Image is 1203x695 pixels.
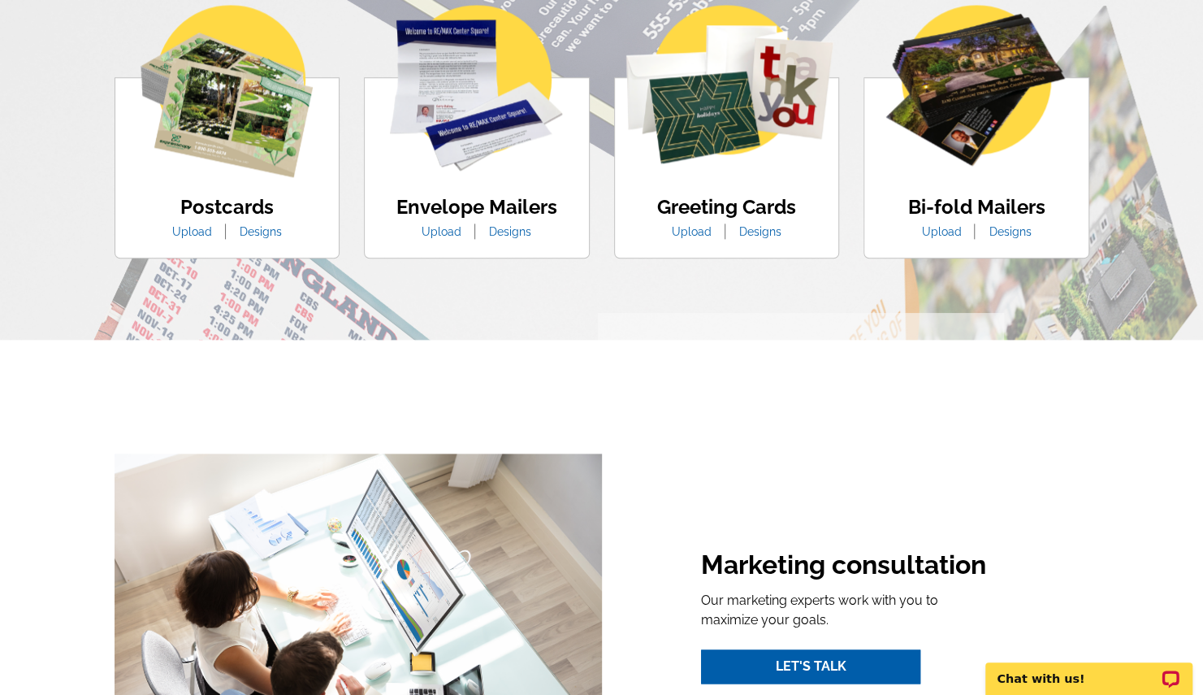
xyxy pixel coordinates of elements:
h2: Marketing consultation [701,549,989,584]
a: Upload [660,225,724,238]
img: bio-fold-mailer.png [884,5,1068,168]
img: greeting-cards.png [619,5,833,165]
h4: Greeting Cards [657,196,796,219]
img: postcards.png [141,5,313,177]
a: Designs [477,225,543,238]
h4: Bi-fold Mailers [907,196,1045,219]
a: Upload [409,225,474,238]
a: Designs [727,225,794,238]
a: Let's Talk [701,649,920,684]
p: Our marketing experts work with you to maximize your goals. [701,591,989,630]
a: Designs [976,225,1043,238]
h4: Postcards [160,196,294,219]
a: Upload [909,225,973,238]
a: Designs [227,225,294,238]
iframe: LiveChat chat widget [975,644,1203,695]
h4: Envelope Mailers [396,196,557,219]
a: Upload [160,225,224,238]
img: envelope-mailer.png [390,5,563,171]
